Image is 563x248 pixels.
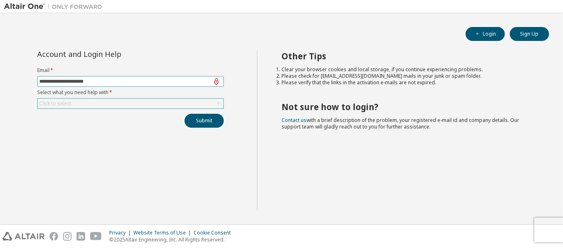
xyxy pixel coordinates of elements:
h2: Not sure how to login? [282,101,535,112]
div: Privacy [109,230,133,236]
p: © 2025 Altair Engineering, Inc. All Rights Reserved. [109,236,236,243]
img: youtube.svg [90,232,102,241]
img: instagram.svg [63,232,72,241]
button: Login [466,27,505,41]
span: with a brief description of the problem, your registered e-mail id and company details. Our suppo... [282,117,520,130]
div: Click to select [38,99,223,108]
label: Select what you need help with [37,89,224,96]
img: linkedin.svg [77,232,85,241]
button: Sign Up [510,27,549,41]
li: Clear your browser cookies and local storage, if you continue experiencing problems. [282,66,535,73]
h2: Other Tips [282,51,535,61]
div: Click to select [39,100,71,107]
div: Account and Login Help [37,51,187,57]
img: Altair One [4,2,106,11]
div: Website Terms of Use [133,230,194,236]
a: Contact us [282,117,307,124]
li: Please check for [EMAIL_ADDRESS][DOMAIN_NAME] mails in your junk or spam folder. [282,73,535,79]
img: facebook.svg [50,232,58,241]
img: altair_logo.svg [2,232,45,241]
label: Email [37,67,224,74]
li: Please verify that the links in the activation e-mails are not expired. [282,79,535,86]
div: Cookie Consent [194,230,236,236]
button: Submit [185,114,224,128]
